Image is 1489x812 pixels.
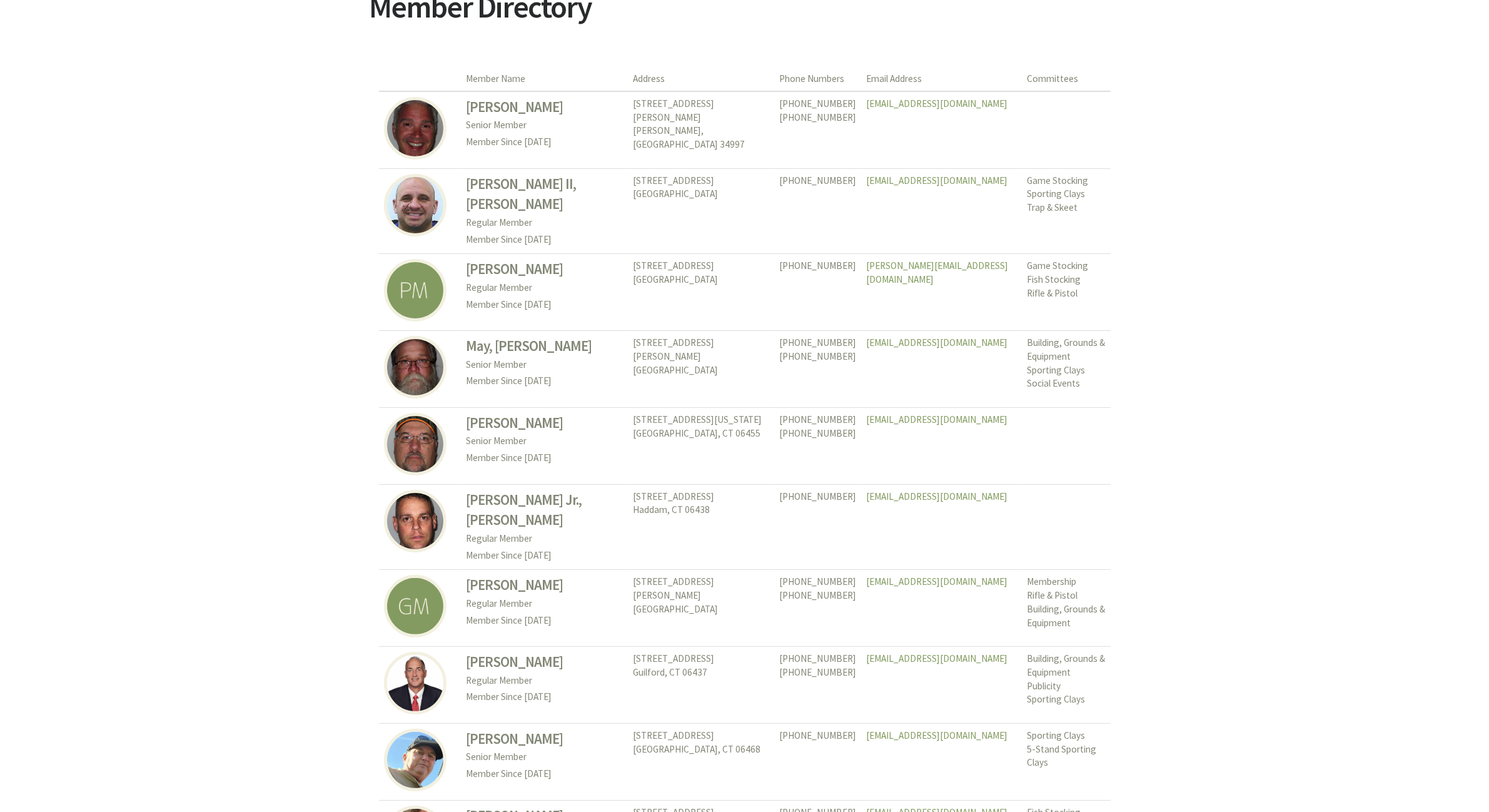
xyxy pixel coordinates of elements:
img: Vinny Mazzotta [384,490,447,552]
td: Sporting Clays 5-Stand Sporting Clays [1022,723,1111,800]
a: [EMAIL_ADDRESS][DOMAIN_NAME] [866,729,1007,741]
th: Address [628,67,774,91]
p: Senior Member [466,433,623,450]
th: Member Name [461,67,628,91]
td: [PHONE_NUMBER] [PHONE_NUMBER] [774,91,861,168]
h3: [PERSON_NAME] [466,575,623,596]
td: [STREET_ADDRESS][PERSON_NAME] [GEOGRAPHIC_DATA] [628,569,774,646]
img: Greg McAllister [384,575,447,637]
td: [STREET_ADDRESS] Guilford, CT 06437 [628,646,774,723]
a: [EMAIL_ADDRESS][DOMAIN_NAME] [866,576,1007,587]
p: Senior Member [466,117,623,134]
p: Member Since [DATE] [466,547,623,564]
p: Regular Member [466,280,623,297]
td: [PHONE_NUMBER] [774,253,861,330]
h3: [PERSON_NAME] [466,652,623,672]
p: Member Since [DATE] [466,766,623,783]
h3: [PERSON_NAME] Jr., [PERSON_NAME] [466,490,623,531]
p: Member Since [DATE] [466,231,623,248]
td: [STREET_ADDRESS] Haddam, CT 06438 [628,484,774,569]
p: Regular Member [466,530,623,547]
p: Member Since [DATE] [466,134,623,151]
a: [PERSON_NAME][EMAIL_ADDRESS][DOMAIN_NAME] [866,260,1008,285]
h3: May, [PERSON_NAME] [466,336,623,357]
td: [PHONE_NUMBER] [PHONE_NUMBER] [774,646,861,723]
p: Senior Member [466,357,623,373]
td: Building, Grounds & Equipment Sporting Clays Social Events [1022,330,1111,407]
img: Paul Mauro [384,259,447,322]
img: Michael Mattern [384,174,447,236]
th: Phone Numbers [774,67,861,91]
p: Regular Member [466,215,623,231]
td: [PHONE_NUMBER] [774,168,861,253]
td: Membership Rifle & Pistol Building, Grounds & Equipment [1022,569,1111,646]
th: Email Address [861,67,1022,91]
td: [STREET_ADDRESS][PERSON_NAME] [GEOGRAPHIC_DATA] [628,330,774,407]
td: [STREET_ADDRESS] [GEOGRAPHIC_DATA] [628,253,774,330]
p: Member Since [DATE] [466,450,623,467]
p: Regular Member [466,596,623,612]
p: Member Since [DATE] [466,297,623,313]
td: [STREET_ADDRESS][US_STATE] [GEOGRAPHIC_DATA], CT 06455 [628,407,774,484]
img: Jeffrey May [384,336,447,398]
td: Building, Grounds & Equipment Publicity Sporting Clays [1022,646,1111,723]
p: Regular Member [466,672,623,689]
td: [PHONE_NUMBER] [774,484,861,569]
h3: [PERSON_NAME] [466,413,623,434]
td: [STREET_ADDRESS] [GEOGRAPHIC_DATA], CT 06468 [628,723,774,800]
img: James Mazo [384,413,447,475]
a: [EMAIL_ADDRESS][DOMAIN_NAME] [866,98,1007,109]
p: Senior Member [466,749,623,766]
a: [EMAIL_ADDRESS][DOMAIN_NAME] [866,490,1007,502]
p: Member Since [DATE] [466,612,623,629]
p: Member Since [DATE] [466,689,623,706]
a: [EMAIL_ADDRESS][DOMAIN_NAME] [866,652,1007,664]
img: John McCallum [384,652,447,714]
td: [STREET_ADDRESS][PERSON_NAME] [PERSON_NAME], [GEOGRAPHIC_DATA] 34997 [628,91,774,168]
td: [PHONE_NUMBER] [774,723,861,800]
a: [EMAIL_ADDRESS][DOMAIN_NAME] [866,175,1007,186]
td: Game Stocking Fish Stocking Rifle & Pistol [1022,253,1111,330]
td: Game Stocking Sporting Clays Trap & Skeet [1022,168,1111,253]
img: David McCuen [384,729,447,791]
td: [PHONE_NUMBER] [PHONE_NUMBER] [774,569,861,646]
td: [PHONE_NUMBER] [PHONE_NUMBER] [774,330,861,407]
td: [PHONE_NUMBER] [PHONE_NUMBER] [774,407,861,484]
a: [EMAIL_ADDRESS][DOMAIN_NAME] [866,337,1007,348]
td: [STREET_ADDRESS] [GEOGRAPHIC_DATA] [628,168,774,253]
img: Michael Mastriano [384,97,447,160]
h3: [PERSON_NAME] [466,259,623,280]
th: Committees [1022,67,1111,91]
h3: [PERSON_NAME] [466,97,623,118]
a: [EMAIL_ADDRESS][DOMAIN_NAME] [866,414,1007,425]
h3: [PERSON_NAME] II, [PERSON_NAME] [466,174,623,215]
p: Member Since [DATE] [466,373,623,390]
h3: [PERSON_NAME] [466,729,623,749]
